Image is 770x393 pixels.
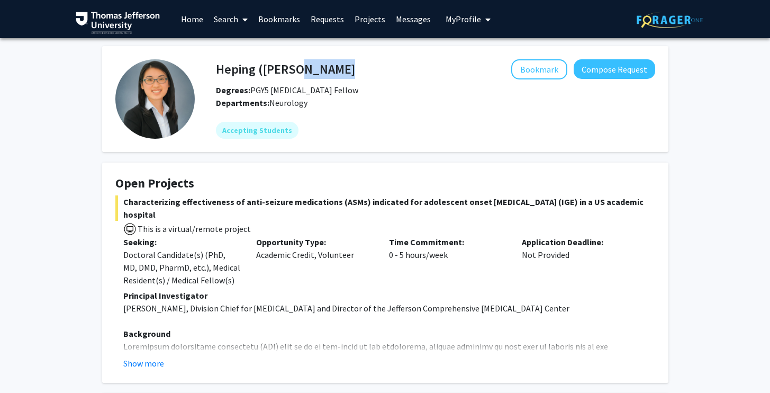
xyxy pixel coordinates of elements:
[511,59,567,79] button: Add Heping (Ann) Sheng to Bookmarks
[216,85,250,95] b: Degrees:
[522,236,639,248] p: Application Deadline:
[349,1,391,38] a: Projects
[115,176,655,191] h4: Open Projects
[123,357,164,370] button: Show more
[256,236,373,248] p: Opportunity Type:
[123,236,240,248] p: Seeking:
[248,236,381,287] div: Academic Credit, Volunteer
[391,1,436,38] a: Messages
[305,1,349,38] a: Requests
[216,85,358,95] span: PGY5 [MEDICAL_DATA] Fellow
[514,236,647,287] div: Not Provided
[269,97,307,108] span: Neurology
[381,236,514,287] div: 0 - 5 hours/week
[253,1,305,38] a: Bookmarks
[446,14,481,24] span: My Profile
[209,1,253,38] a: Search
[176,1,209,38] a: Home
[637,12,703,28] img: ForagerOne Logo
[76,12,160,34] img: Thomas Jefferson University Logo
[574,59,655,79] button: Compose Request to Heping (Ann) Sheng
[123,328,170,339] strong: Background
[216,59,355,79] h4: Heping ([PERSON_NAME]
[115,195,655,221] span: Characterizing effectiveness of anti-seizure medications (ASMs) indicated for adolescent onset [M...
[123,302,655,315] p: [PERSON_NAME], Division Chief for [MEDICAL_DATA] and Director of the Jefferson Comprehensive [MED...
[123,290,207,301] strong: Principal Investigator
[216,122,298,139] mat-chip: Accepting Students
[137,224,251,234] span: This is a virtual/remote project
[8,345,45,385] iframe: Chat
[216,97,269,108] b: Departments:
[389,236,506,248] p: Time Commitment:
[115,59,195,139] img: Profile Picture
[123,248,240,287] div: Doctoral Candidate(s) (PhD, MD, DMD, PharmD, etc.), Medical Resident(s) / Medical Fellow(s)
